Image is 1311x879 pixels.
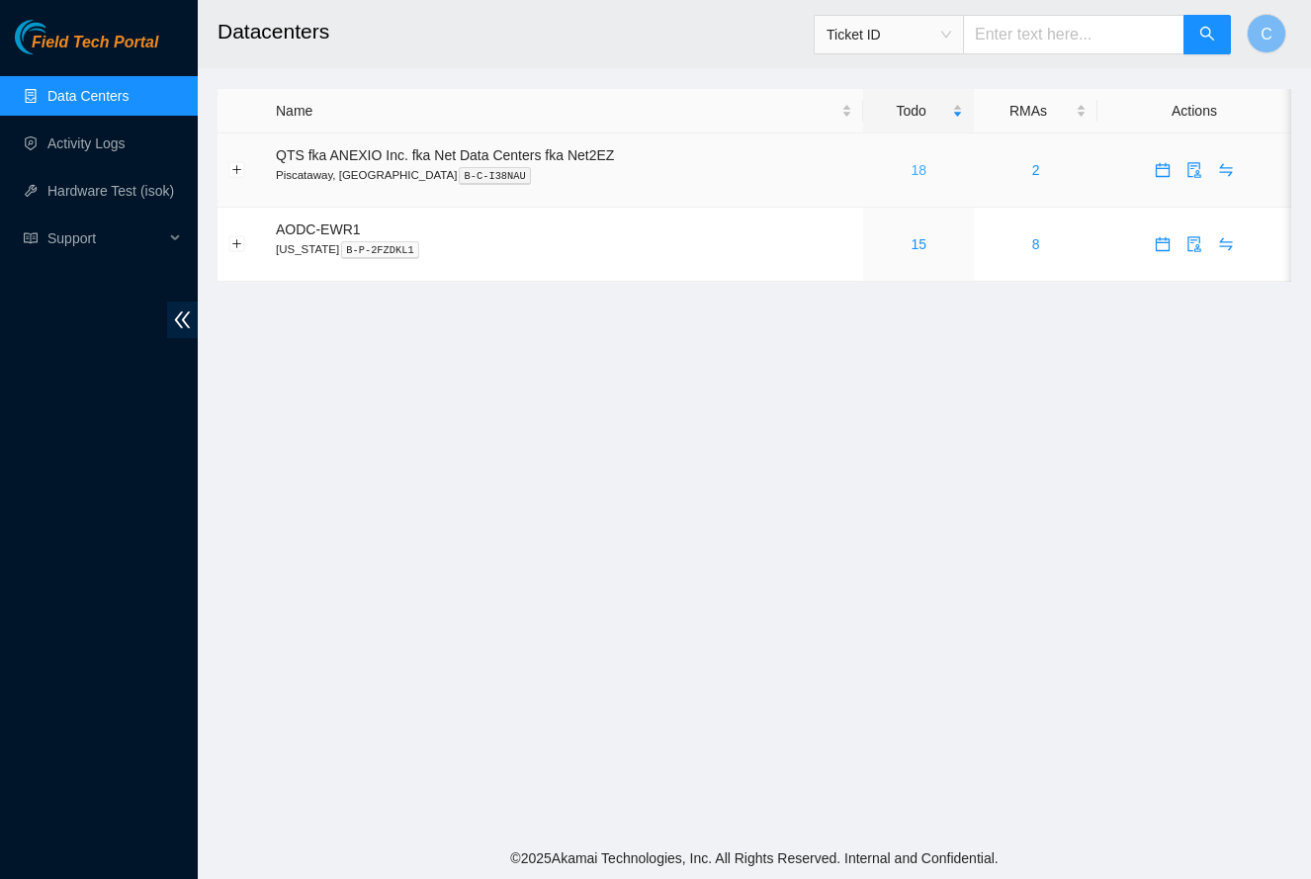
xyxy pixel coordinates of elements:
[47,183,174,199] a: Hardware Test (isok)
[1097,89,1291,133] th: Actions
[1210,236,1242,252] a: swap
[1147,154,1179,186] button: calendar
[229,236,245,252] button: Expand row
[276,240,852,258] p: [US_STATE]
[1147,162,1179,178] a: calendar
[24,231,38,245] span: read
[1247,14,1286,53] button: C
[1032,236,1040,252] a: 8
[1147,236,1179,252] a: calendar
[1261,22,1272,46] span: C
[1179,162,1210,178] a: audit
[47,219,164,258] span: Support
[1148,236,1178,252] span: calendar
[15,20,100,54] img: Akamai Technologies
[1211,236,1241,252] span: swap
[276,221,361,237] span: AODC-EWR1
[1032,162,1040,178] a: 2
[911,236,926,252] a: 15
[1180,162,1209,178] span: audit
[459,167,530,185] kbd: B-C-I38NAU
[47,135,126,151] a: Activity Logs
[276,147,614,163] span: QTS fka ANEXIO Inc. fka Net Data Centers fka Net2EZ
[15,36,158,61] a: Akamai TechnologiesField Tech Portal
[1199,26,1215,44] span: search
[167,302,198,338] span: double-left
[1210,228,1242,260] button: swap
[1210,162,1242,178] a: swap
[47,88,129,104] a: Data Centers
[963,15,1184,54] input: Enter text here...
[1179,154,1210,186] button: audit
[1179,236,1210,252] a: audit
[1179,228,1210,260] button: audit
[1183,15,1231,54] button: search
[1180,236,1209,252] span: audit
[1210,154,1242,186] button: swap
[1211,162,1241,178] span: swap
[827,20,951,49] span: Ticket ID
[1148,162,1178,178] span: calendar
[32,34,158,52] span: Field Tech Portal
[229,162,245,178] button: Expand row
[276,166,852,184] p: Piscataway, [GEOGRAPHIC_DATA]
[198,837,1311,879] footer: © 2025 Akamai Technologies, Inc. All Rights Reserved. Internal and Confidential.
[1147,228,1179,260] button: calendar
[911,162,926,178] a: 18
[341,241,419,259] kbd: B-P-2FZDKL1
